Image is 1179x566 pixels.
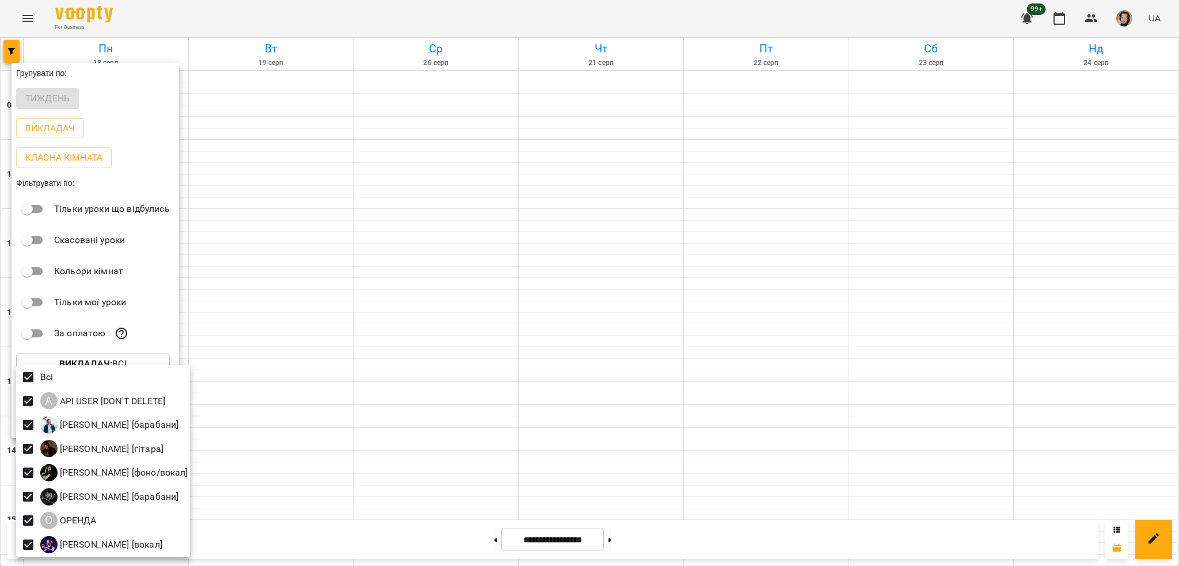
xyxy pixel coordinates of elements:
div: Антон [гітара] [40,440,163,457]
a: Х [PERSON_NAME] [вокал] [40,536,162,553]
p: ОРЕНДА [58,514,97,527]
p: [PERSON_NAME] [вокал] [58,538,162,552]
div: A [40,392,58,409]
div: Христина Андреєва [вокал] [40,536,162,553]
p: [PERSON_NAME] [фоно/вокал] [58,466,188,480]
a: А [PERSON_NAME] [гітара] [40,440,163,457]
img: Є [40,416,58,434]
div: ОРЕНДА [40,512,97,529]
img: Х [40,536,58,553]
p: Всі [40,370,53,384]
div: Дарія [фоно/вокал] [40,464,188,481]
a: A API USER [DON'T DELETE] [40,392,166,409]
a: К [PERSON_NAME] [барабани] [40,488,179,506]
div: Козаченко Євгеній [барабани] [40,488,179,506]
a: Є [PERSON_NAME] [барабани] [40,416,179,434]
a: О ОРЕНДА [40,512,97,529]
div: Євген [барабани] [40,416,179,434]
p: [PERSON_NAME] [барабани] [58,418,179,432]
div: О [40,512,58,529]
p: [PERSON_NAME] [барабани] [58,490,179,504]
img: А [40,440,58,457]
p: [PERSON_NAME] [гітара] [58,442,163,456]
p: API USER [DON'T DELETE] [58,394,166,408]
a: Д [PERSON_NAME] [фоно/вокал] [40,464,188,481]
img: Д [40,464,58,481]
img: К [40,488,58,506]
